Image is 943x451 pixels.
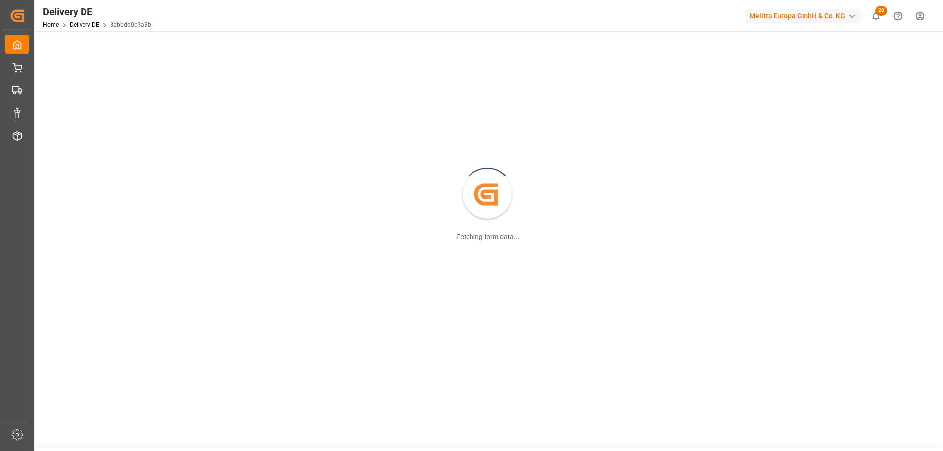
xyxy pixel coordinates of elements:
[887,5,909,27] button: Help Center
[43,4,151,19] div: Delivery DE
[746,6,865,25] button: Melitta Europa GmbH & Co. KG
[875,6,887,16] span: 28
[43,21,59,28] a: Home
[70,21,99,28] a: Delivery DE
[865,5,887,27] button: show 28 new notifications
[456,232,519,242] div: Fetching form data...
[746,9,861,23] div: Melitta Europa GmbH & Co. KG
